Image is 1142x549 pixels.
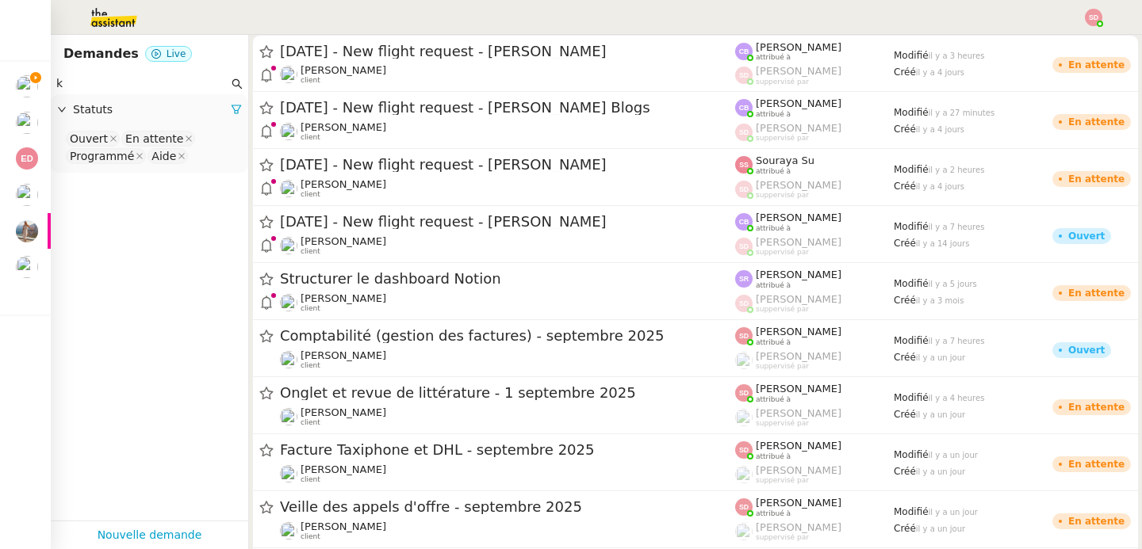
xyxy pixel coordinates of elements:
[916,239,970,248] span: il y a 14 jours
[756,326,841,337] span: [PERSON_NAME]
[756,533,809,542] span: suppervisé par
[301,418,320,427] span: client
[301,463,386,475] span: [PERSON_NAME]
[280,158,735,172] span: [DATE] - New flight request - [PERSON_NAME]
[929,337,985,345] span: il y a 7 heures
[756,497,841,509] span: [PERSON_NAME]
[1068,174,1125,184] div: En attente
[756,521,841,533] span: [PERSON_NAME]
[16,147,38,170] img: svg
[756,212,841,223] span: [PERSON_NAME]
[929,51,985,60] span: il y a 3 heures
[301,304,320,313] span: client
[735,295,753,312] img: svg
[301,520,386,532] span: [PERSON_NAME]
[894,335,929,346] span: Modifié
[929,223,985,231] span: il y a 7 heures
[280,272,735,286] span: Structurer le dashboard Notion
[756,452,791,461] span: attribué à
[735,497,894,517] app-user-label: attribué à
[151,149,176,163] div: Aide
[735,407,894,428] app-user-label: suppervisé par
[735,122,894,143] app-user-label: suppervisé par
[280,101,735,115] span: [DATE] - New flight request - [PERSON_NAME] Blogs
[894,392,929,403] span: Modifié
[735,521,894,542] app-user-label: suppervisé par
[894,352,916,363] span: Créé
[735,212,894,232] app-user-label: attribué à
[1068,459,1125,469] div: En attente
[16,256,38,278] img: users%2Fjeuj7FhI7bYLyCU6UIN9LElSS4x1%2Favatar%2F1678820456145.jpeg
[98,526,202,544] a: Nouvelle demande
[756,179,841,191] span: [PERSON_NAME]
[301,235,386,247] span: [PERSON_NAME]
[301,292,386,304] span: [PERSON_NAME]
[735,181,753,198] img: svg
[735,97,894,118] app-user-label: attribué à
[735,384,753,402] img: svg
[735,293,894,314] app-user-label: suppervisé par
[121,131,195,147] nz-select-item: En attente
[894,506,929,517] span: Modifié
[1068,345,1105,355] div: Ouvert
[756,464,841,476] span: [PERSON_NAME]
[280,463,735,484] app-user-detailed-label: client
[756,154,814,166] span: Souraya Su
[894,278,929,289] span: Modifié
[301,361,320,370] span: client
[929,394,985,402] span: il y a 4 heures
[280,294,297,311] img: users%2FdHO1iM5N2ObAeWsI96eSgBoqS9g1%2Favatar%2Fdownload.png
[756,110,791,119] span: attribué à
[73,101,231,119] span: Statuts
[16,112,38,134] img: users%2FlTfsyV2F6qPWZMLkCFFmx0QkZeu2%2Favatar%2FChatGPT%20Image%201%20aou%CC%82t%202025%2C%2011_0...
[735,523,753,540] img: users%2FoFdbodQ3TgNoWt9kP3GXAs5oaCq1%2Favatar%2Fprofile-pic.png
[756,338,791,347] span: attribué à
[735,41,894,62] app-user-label: attribué à
[894,466,916,477] span: Créé
[280,500,735,514] span: Veille des appels d'offre - septembre 2025
[148,148,188,164] nz-select-item: Aide
[301,64,386,76] span: [PERSON_NAME]
[756,236,841,248] span: [PERSON_NAME]
[16,75,38,97] img: users%2Fjeuj7FhI7bYLyCU6UIN9LElSS4x1%2Favatar%2F1678820456145.jpeg
[56,74,228,93] input: Rechercher
[756,362,809,371] span: suppervisé par
[280,180,297,197] img: users%2FC9SBsJ0duuaSgpQFj5LgoEX8n0o2%2Favatar%2Fec9d51b8-9413-4189-adfb-7be4d8c96a3c
[280,292,735,313] app-user-detailed-label: client
[894,107,929,118] span: Modifié
[756,65,841,77] span: [PERSON_NAME]
[894,449,929,460] span: Modifié
[894,238,916,249] span: Créé
[301,133,320,142] span: client
[280,520,735,541] app-user-detailed-label: client
[929,166,985,174] span: il y a 2 heures
[280,237,297,254] img: users%2FC9SBsJ0duuaSgpQFj5LgoEX8n0o2%2Favatar%2Fec9d51b8-9413-4189-adfb-7be4d8c96a3c
[756,248,809,257] span: suppervisé par
[916,125,964,134] span: il y a 4 jours
[280,408,297,425] img: users%2FUQAb0KOQcGeNVnssJf9NPUNij7Q2%2Favatar%2F2b208627-fdf6-43a8-9947-4b7c303c77f2
[280,443,735,457] span: Facture Taxiphone et DHL - septembre 2025
[280,235,735,256] app-user-detailed-label: client
[51,94,248,125] div: Statuts
[756,78,809,86] span: suppervisé par
[894,124,916,135] span: Créé
[280,64,735,85] app-user-detailed-label: client
[280,406,735,427] app-user-detailed-label: client
[756,350,841,362] span: [PERSON_NAME]
[929,451,978,459] span: il y a un jour
[735,179,894,200] app-user-label: suppervisé par
[756,509,791,518] span: attribué à
[735,99,753,116] img: svg
[735,327,753,345] img: svg
[735,498,753,516] img: svg
[894,50,929,61] span: Modifié
[280,465,297,482] img: users%2FlTfsyV2F6qPWZMLkCFFmx0QkZeu2%2Favatar%2FChatGPT%20Image%201%20aou%CC%82t%202025%2C%2011_0...
[280,329,735,343] span: Comptabilité (gestion des factures) - septembre 2025
[756,419,809,428] span: suppervisé par
[916,68,964,77] span: il y a 4 jours
[280,123,297,140] img: users%2FC9SBsJ0duuaSgpQFj5LgoEX8n0o2%2Favatar%2Fec9d51b8-9413-4189-adfb-7be4d8c96a3c
[916,410,965,419] span: il y a un jour
[756,224,791,233] span: attribué à
[301,532,320,541] span: client
[1068,402,1125,412] div: En attente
